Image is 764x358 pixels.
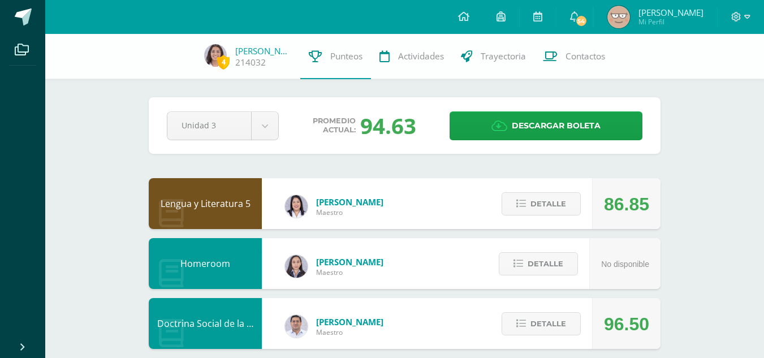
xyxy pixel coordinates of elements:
span: [PERSON_NAME] [638,7,703,18]
a: Trayectoria [452,34,534,79]
span: Trayectoria [481,50,526,62]
span: 54 [575,15,587,27]
span: [PERSON_NAME] [316,316,383,327]
img: 35694fb3d471466e11a043d39e0d13e5.png [285,255,308,278]
span: Mi Perfil [638,17,703,27]
span: Unidad 3 [182,112,237,139]
div: Doctrina Social de la Iglesia [149,298,262,349]
div: 86.85 [604,179,649,230]
span: Contactos [566,50,605,62]
span: Actividades [398,50,444,62]
span: Promedio actual: [313,117,356,135]
a: Contactos [534,34,614,79]
span: No disponible [601,260,649,269]
span: Detalle [530,313,566,334]
img: fd1196377973db38ffd7ffd912a4bf7e.png [285,195,308,218]
a: 214032 [235,57,266,68]
div: Homeroom [149,238,262,289]
div: 94.63 [360,111,416,140]
img: 15aaa72b904403ebb7ec886ca542c491.png [285,315,308,338]
span: [PERSON_NAME] [316,256,383,268]
a: Punteos [300,34,371,79]
span: Maestro [316,208,383,217]
span: Maestro [316,327,383,337]
a: Actividades [371,34,452,79]
button: Detalle [502,312,581,335]
div: Lengua y Literatura 5 [149,178,262,229]
a: [PERSON_NAME] [235,45,292,57]
span: Detalle [528,253,563,274]
span: Punteos [330,50,362,62]
span: [PERSON_NAME] [316,196,383,208]
span: Maestro [316,268,383,277]
span: 4 [217,55,230,69]
span: Detalle [530,193,566,214]
img: 4fe3bb0d26eb32299d1d7e289a662db3.png [607,6,630,28]
div: 96.50 [604,299,649,350]
a: Unidad 3 [167,112,278,140]
a: Descargar boleta [450,111,642,140]
span: Descargar boleta [512,112,601,140]
button: Detalle [502,192,581,215]
button: Detalle [499,252,578,275]
img: 1578c7e3d19b1f3c7399a131d13b010b.png [204,44,227,67]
